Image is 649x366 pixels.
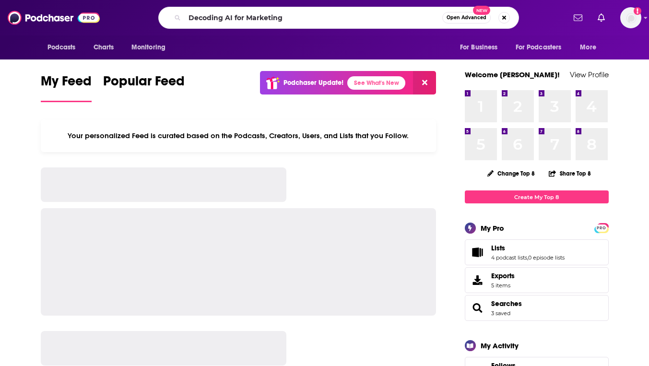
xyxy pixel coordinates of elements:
span: Open Advanced [447,15,486,20]
button: open menu [509,38,576,57]
span: Searches [465,295,609,321]
span: Lists [465,239,609,265]
span: Popular Feed [103,73,185,95]
div: Your personalized Feed is curated based on the Podcasts, Creators, Users, and Lists that you Follow. [41,119,437,152]
a: Show notifications dropdown [570,10,586,26]
span: Logged in as cmand-c [620,7,641,28]
span: More [580,41,596,54]
a: Show notifications dropdown [594,10,609,26]
span: Monitoring [131,41,165,54]
a: Searches [491,299,522,308]
span: Exports [491,272,515,280]
span: Charts [94,41,114,54]
button: Show profile menu [620,7,641,28]
span: PRO [596,224,607,232]
input: Search podcasts, credits, & more... [185,10,442,25]
a: Popular Feed [103,73,185,102]
span: Podcasts [47,41,76,54]
span: New [473,6,490,15]
span: Exports [468,273,487,287]
button: open menu [125,38,178,57]
button: open menu [573,38,608,57]
a: Exports [465,267,609,293]
a: My Feed [41,73,92,102]
a: Searches [468,301,487,315]
span: For Business [460,41,498,54]
button: Change Top 8 [482,167,541,179]
button: open menu [41,38,88,57]
a: Create My Top 8 [465,190,609,203]
span: 5 items [491,282,515,289]
button: Share Top 8 [548,164,591,183]
span: Lists [491,244,505,252]
a: Charts [87,38,120,57]
img: Podchaser - Follow, Share and Rate Podcasts [8,9,100,27]
span: For Podcasters [516,41,562,54]
span: My Feed [41,73,92,95]
a: 3 saved [491,310,510,317]
div: Search podcasts, credits, & more... [158,7,519,29]
a: Lists [468,246,487,259]
svg: Add a profile image [634,7,641,15]
button: Open AdvancedNew [442,12,491,24]
div: My Pro [481,224,504,233]
a: 0 episode lists [528,254,565,261]
span: , [527,254,528,261]
button: open menu [453,38,510,57]
a: PRO [596,224,607,231]
a: 4 podcast lists [491,254,527,261]
a: See What's New [347,76,405,90]
a: View Profile [570,70,609,79]
a: Welcome [PERSON_NAME]! [465,70,560,79]
a: Lists [491,244,565,252]
img: User Profile [620,7,641,28]
div: My Activity [481,341,519,350]
p: Podchaser Update! [283,79,343,87]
